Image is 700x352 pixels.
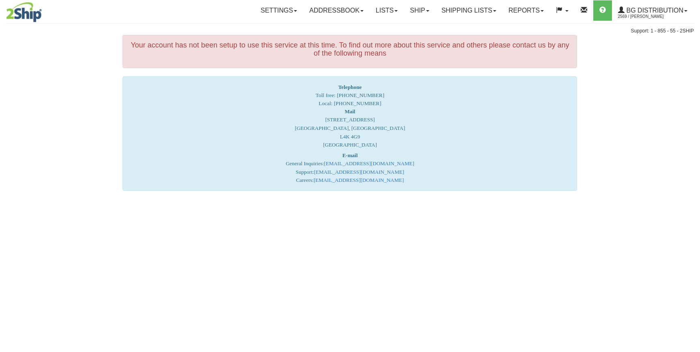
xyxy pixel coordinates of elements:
a: Lists [370,0,404,21]
span: Toll free: [PHONE_NUMBER] Local: [PHONE_NUMBER] [316,84,384,106]
h4: Your account has not been setup to use this service at this time. To find out more about this ser... [129,41,571,58]
a: [EMAIL_ADDRESS][DOMAIN_NAME] [324,160,414,166]
img: logo2569.jpg [6,2,42,22]
font: [STREET_ADDRESS] [GEOGRAPHIC_DATA], [GEOGRAPHIC_DATA] L4K 4G9 [GEOGRAPHIC_DATA] [295,108,405,148]
iframe: chat widget [681,134,699,217]
a: Shipping lists [435,0,502,21]
a: Reports [502,0,550,21]
a: Ship [404,0,435,21]
strong: E-mail [342,152,358,158]
span: 2569 / [PERSON_NAME] [618,13,679,21]
div: Support: 1 - 855 - 55 - 2SHIP [6,28,694,35]
strong: Mail [345,108,355,114]
font: General Inquiries: Support: Careers: [286,152,414,184]
strong: Telephone [338,84,362,90]
a: Addressbook [303,0,370,21]
span: BG Distribution [625,7,683,14]
a: [EMAIL_ADDRESS][DOMAIN_NAME] [314,169,404,175]
a: BG Distribution 2569 / [PERSON_NAME] [612,0,694,21]
a: Settings [254,0,303,21]
a: [EMAIL_ADDRESS][DOMAIN_NAME] [314,177,404,183]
